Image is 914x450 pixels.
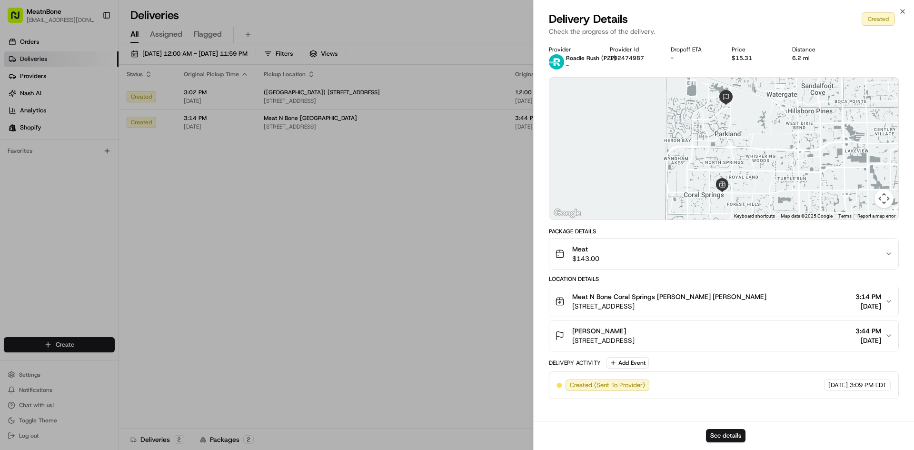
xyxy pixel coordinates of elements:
button: Add Event [606,357,649,369]
span: Pylon [95,161,115,169]
div: Provider Id [610,46,656,53]
button: [PERSON_NAME][STREET_ADDRESS]3:44 PM[DATE] [549,320,898,351]
div: We're available if you need us! [32,100,120,108]
div: 📗 [10,139,17,147]
span: Knowledge Base [19,138,73,148]
img: Google [552,207,583,220]
span: $143.00 [572,254,599,263]
button: See details [706,429,745,442]
span: Meat N Bone Coral Springs [PERSON_NAME] [PERSON_NAME] [572,292,766,301]
a: Open this area in Google Maps (opens a new window) [552,207,583,220]
span: Roadie Rush (P2P) [566,54,616,62]
span: Meat [572,244,599,254]
span: [DATE] [855,336,881,345]
div: Price [732,46,777,53]
p: Welcome 👋 [10,38,173,53]
div: Location Details [549,275,899,283]
div: Distance [792,46,838,53]
span: 3:44 PM [855,326,881,336]
img: roadie-logo-v2.jpg [549,54,564,70]
span: [DATE] [828,381,848,390]
div: Dropoff ETA [671,46,716,53]
a: Powered byPylon [67,161,115,169]
div: 6.2 mi [792,54,838,62]
button: 102474987 [610,54,644,62]
button: Start new chat [162,94,173,105]
span: 3:14 PM [855,292,881,301]
div: Delivery Activity [549,359,601,367]
img: Nash [10,10,29,29]
button: Meat$143.00 [549,239,898,269]
div: Start new chat [32,91,156,100]
a: 📗Knowledge Base [6,134,77,151]
p: Check the progress of the delivery. [549,27,899,36]
button: Meat N Bone Coral Springs [PERSON_NAME] [PERSON_NAME][STREET_ADDRESS]3:14 PM[DATE] [549,286,898,317]
span: Delivery Details [549,11,628,27]
span: Created (Sent To Provider) [570,381,645,390]
span: [DATE] [855,301,881,311]
div: Package Details [549,228,899,235]
div: $15.31 [732,54,777,62]
div: Provider [549,46,595,53]
span: Map data ©2025 Google [781,213,833,219]
span: [STREET_ADDRESS] [572,301,766,311]
a: Terms (opens in new tab) [838,213,852,219]
span: [PERSON_NAME] [572,326,626,336]
button: Map camera controls [874,189,894,208]
input: Clear [25,61,157,71]
div: 💻 [80,139,88,147]
span: API Documentation [90,138,153,148]
a: Report a map error [857,213,895,219]
img: 1736555255976-a54dd68f-1ca7-489b-9aae-adbdc363a1c4 [10,91,27,108]
span: 3:09 PM EDT [850,381,886,390]
div: - [671,54,716,62]
span: - [566,62,569,70]
a: 💻API Documentation [77,134,157,151]
button: Keyboard shortcuts [734,213,775,220]
span: [STREET_ADDRESS] [572,336,635,345]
